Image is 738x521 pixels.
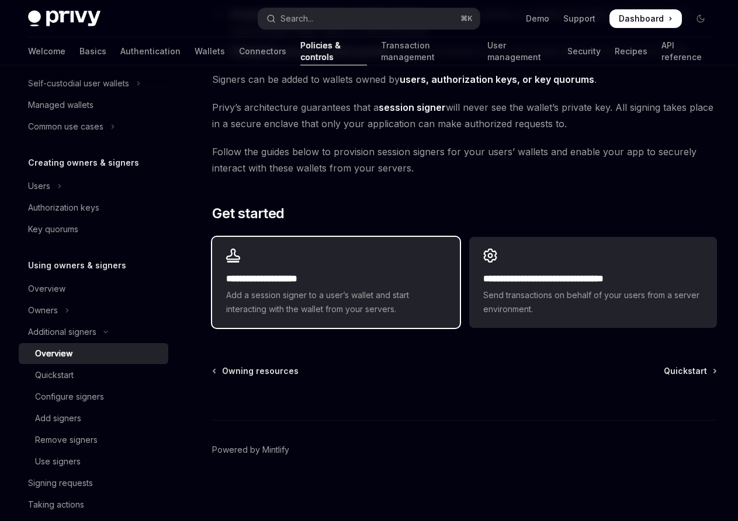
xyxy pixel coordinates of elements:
span: Quickstart [664,365,707,377]
span: Owning resources [222,365,299,377]
a: User management [487,37,553,65]
div: Authorization keys [28,201,99,215]
a: Basics [79,37,106,65]
a: Security [567,37,601,65]
span: Send transactions on behalf of your users from a server environment. [483,288,703,316]
span: Privy’s architecture guarantees that a will never see the wallet’s private key. All signing takes... [212,99,717,132]
a: Quickstart [19,365,168,386]
a: Connectors [239,37,286,65]
div: Users [28,179,50,193]
a: Add signers [19,408,168,429]
span: Get started [212,204,284,223]
strong: session signer [379,102,446,113]
a: users, authorization keys, or key quorums [400,74,594,86]
a: Wallets [195,37,225,65]
img: dark logo [28,11,101,27]
div: Common use cases [28,120,103,134]
span: Add a session signer to a user’s wallet and start interacting with the wallet from your servers. [226,288,446,316]
a: Transaction management [381,37,473,65]
a: API reference [661,37,710,65]
button: Toggle Additional signers section [19,321,168,342]
div: Key quorums [28,222,78,236]
button: Toggle Users section [19,176,168,197]
a: Taking actions [19,494,168,515]
span: ⌘ K [460,14,473,23]
a: Dashboard [609,9,682,28]
button: Toggle Common use cases section [19,116,168,137]
a: Welcome [28,37,65,65]
a: Key quorums [19,219,168,240]
a: Quickstart [664,365,716,377]
a: **** **** **** *****Add a session signer to a user’s wallet and start interacting with the wallet... [212,237,460,328]
div: Use signers [35,454,81,468]
span: Follow the guides below to provision session signers for your users’ wallets and enable your app ... [212,144,717,176]
div: Additional signers [28,325,96,339]
a: Demo [526,13,549,25]
a: Authentication [120,37,181,65]
span: Dashboard [619,13,664,25]
button: Toggle Owners section [19,300,168,321]
div: Managed wallets [28,98,93,112]
a: Remove signers [19,429,168,450]
button: Open search [258,8,479,29]
div: Signing requests [28,476,93,490]
div: Owners [28,303,58,317]
div: Add signers [35,411,81,425]
span: Signers can be added to wallets owned by . [212,71,717,88]
h5: Creating owners & signers [28,156,139,170]
div: Remove signers [35,433,98,447]
a: Use signers [19,451,168,472]
a: Authorization keys [19,197,168,218]
div: Taking actions [28,498,84,512]
div: Overview [35,347,72,361]
div: Search... [280,12,313,26]
a: Support [563,13,595,25]
a: Configure signers [19,386,168,407]
h5: Using owners & signers [28,258,126,272]
a: Policies & controls [300,37,367,65]
div: Overview [28,282,65,296]
a: Owning resources [213,365,299,377]
a: Managed wallets [19,95,168,116]
a: Signing requests [19,473,168,494]
a: Recipes [615,37,647,65]
div: Quickstart [35,368,74,382]
button: Toggle dark mode [691,9,710,28]
a: Overview [19,278,168,299]
div: Configure signers [35,390,104,404]
a: Powered by Mintlify [212,444,289,456]
a: Overview [19,343,168,364]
